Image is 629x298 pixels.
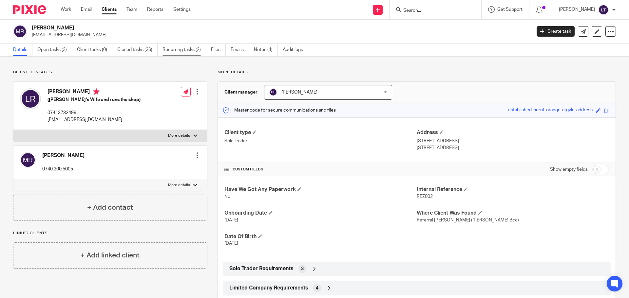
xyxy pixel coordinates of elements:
[224,129,417,136] h4: Client type
[48,96,141,103] h5: ([PERSON_NAME]'s Wife and runs the shop)
[224,194,230,199] span: No
[37,44,72,56] a: Open tasks (3)
[13,25,27,38] img: svg%3E
[102,6,117,13] a: Clients
[417,138,609,144] p: [STREET_ADDRESS]
[32,32,527,38] p: [EMAIL_ADDRESS][DOMAIN_NAME]
[13,70,207,75] p: Client contacts
[211,44,226,56] a: Files
[224,233,417,240] h4: Date Of Birth
[13,5,46,14] img: Pixie
[417,145,609,151] p: [STREET_ADDRESS]
[77,44,112,56] a: Client tasks (0)
[598,5,609,15] img: svg%3E
[229,265,294,272] span: Sole Trader Requirements
[48,110,141,116] p: 07413733499
[224,138,417,144] p: Sole Trader
[229,285,308,291] span: Limited Company Requirements
[32,25,428,31] h2: [PERSON_NAME]
[87,202,133,213] h4: + Add contact
[48,88,141,96] h4: [PERSON_NAME]
[224,210,417,217] h4: Onboarding Date
[147,6,163,13] a: Reports
[224,218,238,222] span: [DATE]
[224,89,257,96] h3: Client manager
[417,218,519,222] span: Referral [PERSON_NAME] ([PERSON_NAME] Bcc)
[550,166,588,173] label: Show empty fields
[168,183,190,188] p: More details
[224,186,417,193] h4: Have We Got Any Paperwork
[283,44,308,56] a: Audit logs
[223,107,336,114] p: Master code for secure communications and files
[173,6,191,13] a: Settings
[42,166,85,172] p: 0740 200 5005
[417,186,609,193] h4: Internal Reference
[254,44,278,56] a: Notes (4)
[417,210,609,217] h4: Where Client Was Found
[117,44,158,56] a: Closed tasks (36)
[281,90,317,95] span: [PERSON_NAME]
[20,152,36,168] img: svg%3E
[42,152,85,159] h4: [PERSON_NAME]
[224,167,417,172] h4: CUSTOM FIELDS
[497,7,523,12] span: Get Support
[403,8,462,14] input: Search
[61,6,71,13] a: Work
[508,107,593,114] div: established-burnt-orange-argyle-address
[162,44,206,56] a: Recurring tasks (2)
[417,129,609,136] h4: Address
[13,44,32,56] a: Details
[48,116,141,123] p: [EMAIL_ADDRESS][DOMAIN_NAME]
[559,6,595,13] p: [PERSON_NAME]
[168,133,190,138] p: More details
[269,88,277,96] img: svg%3E
[301,266,304,272] span: 3
[81,250,140,260] h4: + Add linked client
[93,88,100,95] i: Primary
[20,88,41,109] img: svg%3E
[316,285,318,291] span: 4
[13,231,207,236] p: Linked clients
[231,44,249,56] a: Emails
[224,241,238,246] span: [DATE]
[126,6,137,13] a: Team
[537,26,575,37] a: Create task
[417,194,433,199] span: REZ002
[81,6,92,13] a: Email
[218,70,616,75] p: More details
